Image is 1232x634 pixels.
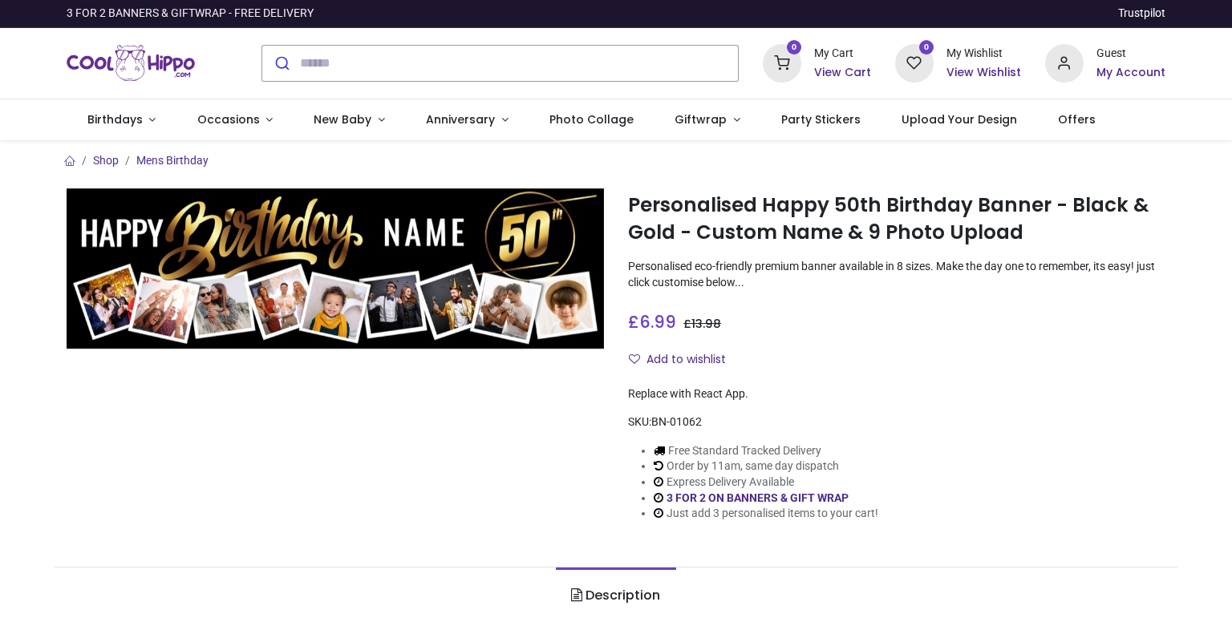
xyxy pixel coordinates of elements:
span: 6.99 [639,310,676,333]
li: Express Delivery Available [654,474,878,491]
span: Upload Your Design [902,111,1017,127]
a: Trustpilot [1118,6,1165,22]
span: Offers [1058,111,1096,127]
a: 0 [763,55,801,68]
a: New Baby [294,99,406,141]
h1: Personalised Happy 50th Birthday Banner - Black & Gold - Custom Name & 9 Photo Upload [628,192,1165,247]
img: Personalised Happy 50th Birthday Banner - Black & Gold - Custom Name & 9 Photo Upload [67,188,604,349]
a: Giftwrap [654,99,760,141]
a: View Cart [814,65,871,81]
sup: 0 [787,40,802,55]
img: Cool Hippo [67,41,195,86]
a: Shop [93,154,119,167]
p: Personalised eco-friendly premium banner available in 8 sizes. Make the day one to remember, its ... [628,259,1165,290]
div: Replace with React App. [628,386,1165,402]
a: My Account [1096,65,1165,81]
a: Occasions [176,99,294,141]
li: Order by 11am, same day dispatch [654,458,878,474]
span: Giftwrap [675,111,727,127]
a: View Wishlist [946,65,1021,81]
a: Birthdays [67,99,176,141]
span: Birthdays [87,111,143,127]
a: Logo of Cool Hippo [67,41,195,86]
li: Free Standard Tracked Delivery [654,443,878,459]
span: Occasions [197,111,260,127]
a: Anniversary [405,99,529,141]
button: Submit [262,46,300,81]
div: 3 FOR 2 BANNERS & GIFTWRAP - FREE DELIVERY [67,6,314,22]
a: Description [556,567,675,624]
a: 3 FOR 2 ON BANNERS & GIFT WRAP [667,491,849,504]
span: 13.98 [691,316,721,332]
a: 0 [895,55,934,68]
span: £ [683,316,721,332]
div: Guest [1096,46,1165,62]
sup: 0 [919,40,934,55]
button: Add to wishlistAdd to wishlist [628,346,740,374]
span: Anniversary [426,111,495,127]
div: SKU: [628,414,1165,430]
span: New Baby [314,111,371,127]
span: £ [628,310,676,333]
span: BN-01062 [651,415,702,428]
a: Mens Birthday [136,154,209,167]
div: My Cart [814,46,871,62]
span: Photo Collage [549,111,634,127]
i: Add to wishlist [629,353,640,365]
div: My Wishlist [946,46,1021,62]
span: Party Stickers [781,111,861,127]
li: Just add 3 personalised items to your cart! [654,506,878,522]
